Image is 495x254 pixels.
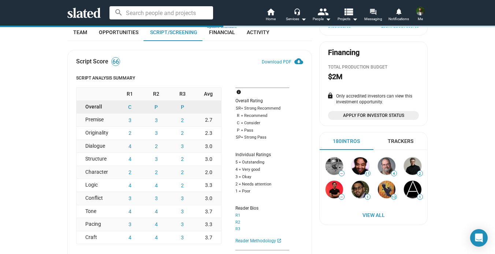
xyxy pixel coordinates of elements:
[77,166,117,179] div: Character
[143,101,170,114] button: P
[235,220,240,225] button: R2
[117,101,143,114] button: C
[360,7,386,23] a: Messaging
[365,172,370,176] span: 11
[378,181,395,198] img: Adam Boster
[235,189,289,194] div: 1 = Poor
[77,231,117,244] div: Craft
[351,181,369,198] img: Dale S. Lewis
[412,5,429,24] button: Felix Nunez JRMe
[143,166,170,179] button: 2
[169,166,196,179] button: 2
[196,140,221,153] div: 3.0
[143,218,170,231] button: 4
[196,114,221,126] div: 2.7
[418,15,423,23] span: Me
[143,153,170,166] button: 3
[235,106,289,111] div: = Strong Recommend
[404,157,421,175] img: Erick Sommers
[325,181,343,198] img: Clarito Zapanta
[77,114,117,126] div: Premise
[235,120,289,126] div: = Consider
[235,113,289,119] div: = Recommend
[369,8,376,15] mat-icon: forum
[117,179,143,192] button: 4
[351,157,369,175] img: Andrew Henriques
[99,29,138,35] span: Opportunities
[313,15,331,23] div: People
[117,127,143,140] button: 2
[235,135,289,140] div: = Strong Pass
[247,29,269,35] span: Activity
[143,88,170,100] div: R2
[93,23,144,41] a: Opportunities
[196,231,221,244] div: 3.7
[417,195,423,199] span: 1
[235,213,240,218] button: R1
[350,15,359,23] mat-icon: arrow_drop_down
[332,112,414,119] span: Apply for Investor Status
[117,231,143,244] button: 4
[143,231,170,244] button: 4
[321,209,426,222] a: View All
[235,113,241,119] span: R
[235,152,289,158] div: Individual Ratings
[235,167,289,173] div: 4 = Very good
[235,135,241,140] span: SP
[169,231,196,244] button: 3
[76,76,303,81] h4: Script Analysis Summary
[416,7,425,15] img: Felix Nunez JR
[317,6,328,17] mat-icon: people
[386,7,412,23] a: Notifications
[169,153,196,166] button: 2
[77,218,117,231] div: Pacing
[77,153,117,166] div: Structure
[294,57,303,66] mat-icon: cloud_download
[235,120,241,126] span: C
[235,159,289,165] div: 5 = Outstanding
[258,7,283,23] a: Home
[76,58,108,65] div: Script Score
[196,166,221,179] div: 2.0
[169,101,196,114] button: P
[73,29,87,35] span: Team
[235,106,241,111] span: SR
[283,7,309,23] button: Services
[196,218,221,231] div: 3.3
[169,88,196,100] div: R3
[77,179,117,192] div: Logic
[327,92,334,99] mat-icon: lock
[328,93,419,105] div: Only accredited investors can view this investment opportunity.
[235,181,289,187] div: 2 = Needs attention
[235,98,289,104] div: Overall Rating
[169,140,196,153] button: 3
[325,157,343,175] img: Bob Frank
[143,140,170,153] button: 2
[235,238,289,244] a: Reader Methodology
[328,111,419,120] a: Apply for Investor Status
[388,15,409,23] span: Notifications
[235,227,240,232] button: R3
[339,172,344,176] span: —
[235,128,241,133] span: P
[343,6,354,17] mat-icon: view_list
[143,205,170,218] button: 4
[417,172,423,176] span: 2
[262,55,303,65] a: Download PDF
[395,8,402,15] mat-icon: notifications
[470,229,488,247] div: Open Intercom Messenger
[169,192,196,205] button: 3
[294,8,300,15] mat-icon: headset_mic
[388,138,413,145] div: Trackers
[391,172,397,176] span: 4
[328,72,342,82] h2: $2M
[150,29,197,35] span: Script/Screening
[196,192,221,205] div: 3.0
[117,205,143,218] button: 4
[196,205,221,218] div: 3.7
[235,174,289,180] div: 3 = Okay
[391,195,397,199] span: 12
[309,7,335,23] button: People
[112,58,120,66] span: 66
[324,15,332,23] mat-icon: arrow_drop_down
